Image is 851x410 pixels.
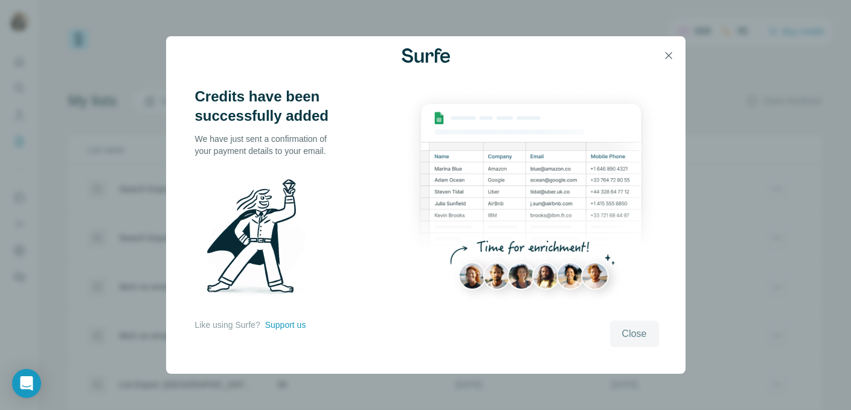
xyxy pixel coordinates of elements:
img: Surfe Illustration - Man holding diamond [195,171,321,307]
img: Enrichment Hub - Sheet Preview [403,87,658,313]
button: Support us [265,319,306,331]
div: Open Intercom Messenger [12,369,41,398]
p: Like using Surfe? [195,319,260,331]
button: Close [610,321,659,347]
p: We have just sent a confirmation of your payment details to your email. [195,133,340,157]
span: Close [622,327,647,341]
h3: Credits have been successfully added [195,87,340,126]
img: Surfe Logo [402,48,450,63]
